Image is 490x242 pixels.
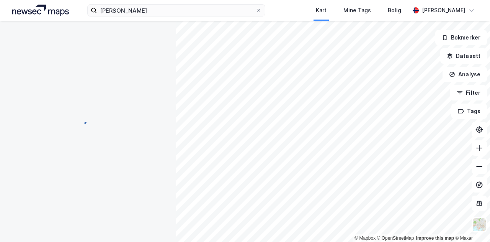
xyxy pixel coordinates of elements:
button: Bokmerker [435,30,487,45]
a: OpenStreetMap [377,235,414,241]
div: Mine Tags [343,6,371,15]
button: Filter [450,85,487,100]
a: Improve this map [416,235,454,241]
button: Datasett [440,48,487,64]
button: Analyse [443,67,487,82]
div: [PERSON_NAME] [422,6,465,15]
input: Søk på adresse, matrikkel, gårdeiere, leietakere eller personer [97,5,256,16]
img: spinner.a6d8c91a73a9ac5275cf975e30b51cfb.svg [82,121,94,133]
iframe: Chat Widget [452,205,490,242]
div: Kart [316,6,327,15]
div: Kontrollprogram for chat [452,205,490,242]
button: Tags [451,104,487,119]
img: logo.a4113a55bc3d86da70a041830d287a7e.svg [12,5,69,16]
div: Bolig [388,6,401,15]
a: Mapbox [354,235,376,241]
